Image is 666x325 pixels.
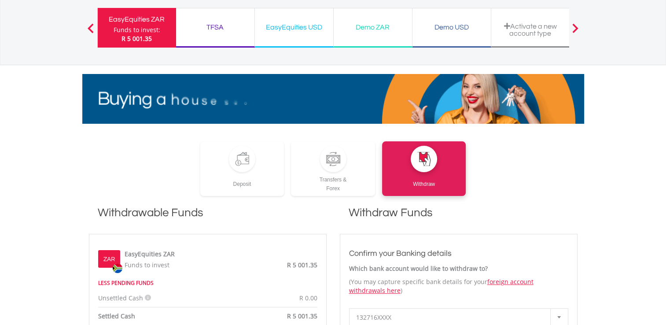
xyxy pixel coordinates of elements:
div: Withdraw [382,172,466,188]
div: TFSA [181,21,249,33]
a: Transfers &Forex [291,141,375,196]
img: EasyMortage Promotion Banner [82,74,584,124]
strong: LESS PENDING FUNDS [98,279,154,287]
div: Transfers & Forex [291,172,375,193]
span: R 5 001.35 [121,34,152,43]
img: zar.png [113,263,122,273]
label: ZAR [103,255,115,264]
div: Demo USD [418,21,486,33]
div: Deposit [200,172,284,188]
label: EasyEquities ZAR [125,250,175,259]
p: (You may capture specific bank details for your ) [349,277,568,295]
div: Funds to invest: [114,26,160,34]
div: EasyEquities USD [260,21,328,33]
strong: Which bank account would like to withdraw to? [349,264,488,273]
span: Funds to invest [125,261,169,269]
a: Withdraw [382,141,466,196]
span: R 5 001.35 [287,261,317,269]
div: Activate a new account type [497,22,564,37]
h1: Withdraw Funds [340,205,578,229]
strong: Settled Cash [98,312,135,320]
h1: Withdrawable Funds [89,205,327,229]
span: Unsettled Cash [98,294,143,302]
a: foreign account withdrawals here [349,277,534,295]
span: R 5 001.35 [287,312,317,320]
h3: Confirm your Banking details [349,247,568,260]
span: R 0.00 [299,294,317,302]
a: Deposit [200,141,284,196]
div: EasyEquities ZAR [103,13,171,26]
div: Demo ZAR [339,21,407,33]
